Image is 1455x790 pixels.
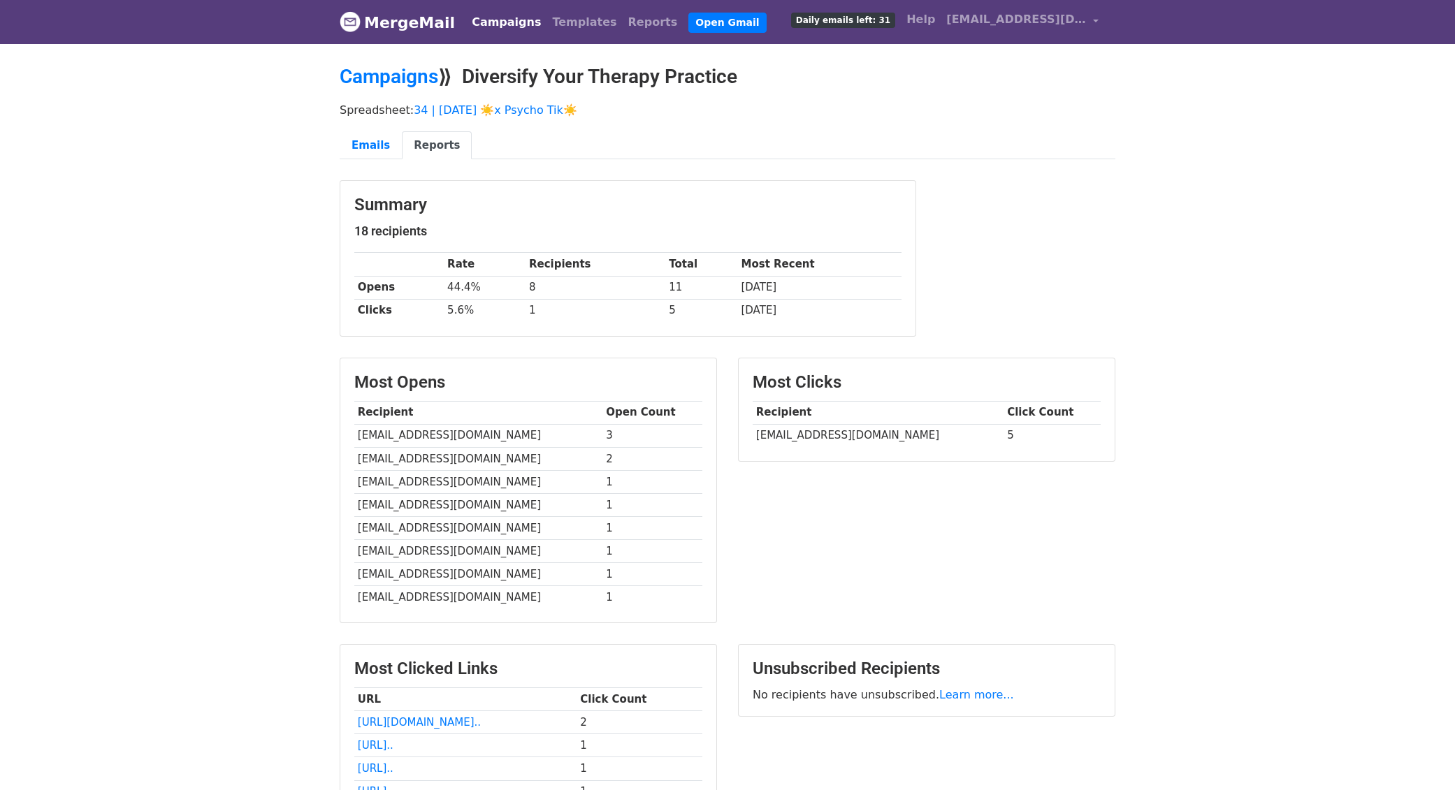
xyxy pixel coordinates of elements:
[358,739,393,752] a: [URL]..
[526,276,665,299] td: 8
[577,711,702,734] td: 2
[602,424,702,447] td: 3
[791,13,895,28] span: Daily emails left: 31
[546,8,622,36] a: Templates
[688,13,766,33] a: Open Gmail
[340,65,1115,89] h2: ⟫ Diversify Your Therapy Practice
[354,195,902,215] h3: Summary
[340,103,1115,117] p: Spreadsheet:
[665,276,737,299] td: 11
[941,6,1104,38] a: [EMAIL_ADDRESS][DOMAIN_NAME]
[354,659,702,679] h3: Most Clicked Links
[354,299,444,322] th: Clicks
[753,659,1101,679] h3: Unsubscribed Recipients
[602,447,702,470] td: 2
[354,224,902,239] h5: 18 recipients
[414,103,577,117] a: 34 | [DATE] ☀️x Psycho Tik☀️
[738,253,902,276] th: Most Recent
[354,688,577,711] th: URL
[1004,424,1101,447] td: 5
[623,8,683,36] a: Reports
[577,757,702,780] td: 1
[753,372,1101,393] h3: Most Clicks
[354,493,602,516] td: [EMAIL_ADDRESS][DOMAIN_NAME]
[526,299,665,322] td: 1
[602,493,702,516] td: 1
[786,6,901,34] a: Daily emails left: 31
[738,276,902,299] td: [DATE]
[354,586,602,609] td: [EMAIL_ADDRESS][DOMAIN_NAME]
[354,424,602,447] td: [EMAIL_ADDRESS][DOMAIN_NAME]
[602,517,702,540] td: 1
[602,540,702,563] td: 1
[665,253,737,276] th: Total
[665,299,737,322] td: 5
[738,299,902,322] td: [DATE]
[354,563,602,586] td: [EMAIL_ADDRESS][DOMAIN_NAME]
[1004,401,1101,424] th: Click Count
[444,276,526,299] td: 44.4%
[340,11,361,32] img: MergeMail logo
[354,372,702,393] h3: Most Opens
[753,424,1004,447] td: [EMAIL_ADDRESS][DOMAIN_NAME]
[340,131,402,160] a: Emails
[358,716,481,729] a: [URL][DOMAIN_NAME]..
[444,253,526,276] th: Rate
[354,540,602,563] td: [EMAIL_ADDRESS][DOMAIN_NAME]
[354,470,602,493] td: [EMAIL_ADDRESS][DOMAIN_NAME]
[946,11,1086,28] span: [EMAIL_ADDRESS][DOMAIN_NAME]
[602,586,702,609] td: 1
[340,8,455,37] a: MergeMail
[340,65,438,88] a: Campaigns
[526,253,665,276] th: Recipients
[354,447,602,470] td: [EMAIL_ADDRESS][DOMAIN_NAME]
[753,687,1101,702] p: No recipients have unsubscribed.
[354,401,602,424] th: Recipient
[577,688,702,711] th: Click Count
[444,299,526,322] td: 5.6%
[466,8,546,36] a: Campaigns
[402,131,472,160] a: Reports
[901,6,941,34] a: Help
[1385,723,1455,790] iframe: Chat Widget
[358,762,393,775] a: [URL]..
[602,401,702,424] th: Open Count
[354,517,602,540] td: [EMAIL_ADDRESS][DOMAIN_NAME]
[753,401,1004,424] th: Recipient
[602,563,702,586] td: 1
[939,688,1014,701] a: Learn more...
[354,276,444,299] th: Opens
[577,734,702,757] td: 1
[602,470,702,493] td: 1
